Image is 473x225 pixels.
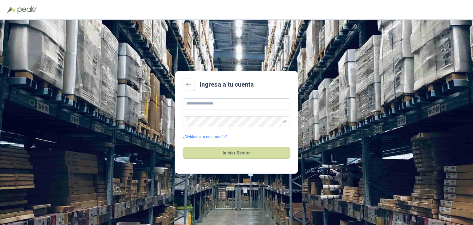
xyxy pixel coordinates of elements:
button: Iniciar Sesión [183,147,290,159]
img: Logo [7,7,16,13]
a: ¿Olvidaste tu contraseña? [183,134,227,140]
span: eye-invisible [283,120,287,124]
h2: Ingresa a tu cuenta [200,80,254,89]
img: Peakr [17,6,37,14]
